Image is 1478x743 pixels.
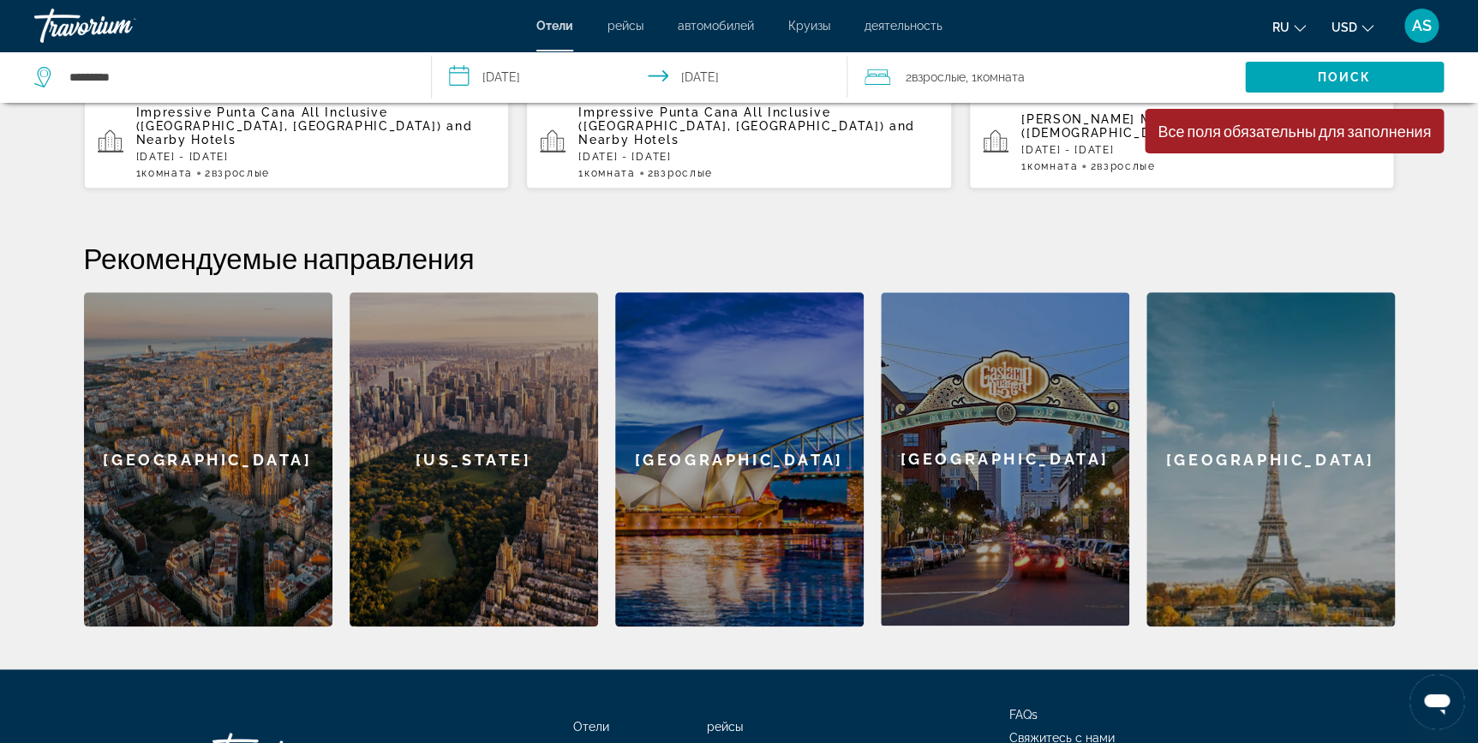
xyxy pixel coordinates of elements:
[1090,160,1155,172] span: 2
[84,95,510,189] button: Impressive Punta Cana All Inclusive ([GEOGRAPHIC_DATA], [GEOGRAPHIC_DATA]) and Nearby Hotels[DATE...
[526,95,952,189] button: Impressive Punta Cana All Inclusive ([GEOGRAPHIC_DATA], [GEOGRAPHIC_DATA]) and Nearby Hotels[DATE...
[1021,112,1350,140] span: [PERSON_NAME] Maldives [GEOGRAPHIC_DATA] ([DEMOGRAPHIC_DATA], MV)
[865,19,942,33] a: деятельность
[1409,674,1464,729] iframe: Schaltfläche zum Öffnen des Messaging-Fensters
[615,292,864,626] div: [GEOGRAPHIC_DATA]
[136,151,496,163] p: [DATE] - [DATE]
[654,167,712,179] span: Взрослые
[1097,160,1155,172] span: Взрослые
[969,95,1395,189] button: [PERSON_NAME] Maldives [GEOGRAPHIC_DATA] ([DEMOGRAPHIC_DATA], MV) and Nearby Hotels[DATE] - [DATE...
[906,65,966,89] span: 2
[84,292,332,626] div: [GEOGRAPHIC_DATA]
[84,241,1395,275] h2: Рекомендуемые направления
[977,70,1025,84] span: Комната
[1146,292,1395,626] a: Paris[GEOGRAPHIC_DATA]
[607,19,643,33] a: рейсы
[1412,17,1432,34] span: AS
[578,119,915,147] span: and Nearby Hotels
[1027,160,1079,172] span: Комната
[584,167,636,179] span: Комната
[1331,15,1373,39] button: Change currency
[212,167,270,179] span: Взрослые
[68,64,405,90] input: Search hotel destination
[615,292,864,626] a: Sydney[GEOGRAPHIC_DATA]
[648,167,713,179] span: 2
[136,119,473,147] span: and Nearby Hotels
[350,292,598,626] div: [US_STATE]
[966,65,1025,89] span: , 1
[1399,8,1444,44] button: User Menu
[1272,21,1290,34] span: ru
[84,292,332,626] a: Barcelona[GEOGRAPHIC_DATA]
[573,720,609,734] a: Отели
[141,167,193,179] span: Комната
[34,3,206,48] a: Travorium
[432,51,847,103] button: Select check in and out date
[847,51,1245,103] button: Travelers: 2 adults, 0 children
[881,292,1129,626] a: San Diego[GEOGRAPHIC_DATA]
[1021,160,1078,172] span: 1
[1009,708,1038,722] a: FAQs
[578,167,635,179] span: 1
[136,105,442,133] span: Impressive Punta Cana All Inclusive ([GEOGRAPHIC_DATA], [GEOGRAPHIC_DATA])
[1021,144,1381,156] p: [DATE] - [DATE]
[788,19,830,33] a: Круизы
[912,70,966,84] span: Взрослые
[678,19,754,33] a: автомобилей
[536,19,573,33] a: Отели
[1318,70,1372,84] span: Поиск
[1331,21,1357,34] span: USD
[1146,292,1395,626] div: [GEOGRAPHIC_DATA]
[1272,15,1306,39] button: Change language
[578,105,884,133] span: Impressive Punta Cana All Inclusive ([GEOGRAPHIC_DATA], [GEOGRAPHIC_DATA])
[1158,122,1431,141] div: Все поля обязательны для заполнения
[707,720,743,734] a: рейсы
[1245,62,1444,93] button: Search
[578,151,938,163] p: [DATE] - [DATE]
[881,292,1129,626] div: [GEOGRAPHIC_DATA]
[350,292,598,626] a: New York[US_STATE]
[136,167,193,179] span: 1
[205,167,270,179] span: 2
